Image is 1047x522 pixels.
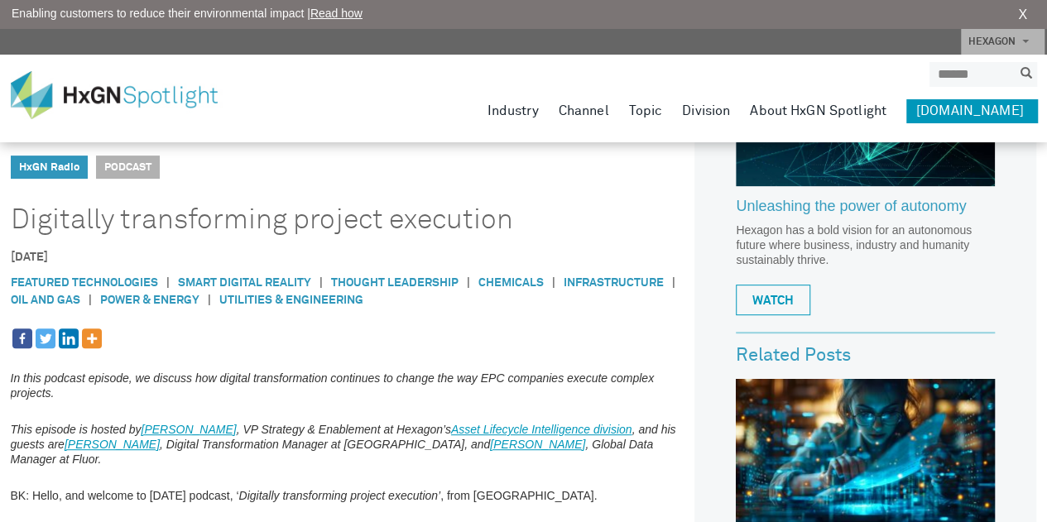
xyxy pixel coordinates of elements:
em: In this podcast episode, we discuss how digital transformation continues to change the way EPC co... [11,371,654,400]
a: Read how [310,7,363,20]
em: Digitally transforming project execution’ [238,489,440,502]
a: Power & Energy [100,295,199,306]
a: Asset Lifecycle Intelligence division [451,423,632,436]
a: Utilities & Engineering [219,295,363,306]
a: Division [682,99,730,122]
a: Infrastructure [564,277,664,289]
em: This episode is hosted by , VP Strategy & Enablement at Hexagon’s , and his guests are , Digital ... [11,423,676,466]
a: X [1018,5,1027,25]
span: | [311,275,331,292]
h1: Digitally transforming project execution [11,204,639,237]
a: Channel [559,99,609,122]
a: Thought Leadership [331,277,459,289]
span: | [544,275,564,292]
span: | [158,275,178,292]
a: Twitter [36,328,55,348]
a: [DOMAIN_NAME] [906,99,1037,122]
a: [PERSON_NAME] [490,438,585,451]
a: HEXAGON [961,29,1045,55]
span: Podcast [96,156,160,179]
span: | [199,292,219,309]
a: Unleashing the power of autonomy [736,199,995,223]
h3: Related Posts [736,346,995,366]
a: More [82,328,102,348]
a: Chemicals [478,277,544,289]
a: Smart Digital Reality [178,277,311,289]
a: WATCH [736,285,810,315]
a: [PERSON_NAME] [65,438,160,451]
time: [DATE] [11,251,48,263]
a: Topic [628,99,662,122]
span: Enabling customers to reduce their environmental impact | [12,5,363,22]
a: Featured Technologies [11,277,158,289]
a: Linkedin [59,328,79,348]
a: Oil and gas [11,295,80,306]
span: | [80,292,100,309]
a: About HxGN Spotlight [750,99,886,122]
span: | [664,275,684,292]
a: Facebook [12,328,32,348]
span: | [459,275,478,292]
p: Hexagon has a bold vision for an autonomous future where business, industry and humanity sustaina... [736,223,995,267]
a: Industry [487,99,539,122]
a: HxGN Radio [19,162,79,173]
img: HxGN Spotlight [11,71,243,119]
a: [PERSON_NAME] [141,423,236,436]
p: BK: Hello, and welcome to [DATE] podcast, ‘ , from [GEOGRAPHIC_DATA]. [11,488,687,503]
